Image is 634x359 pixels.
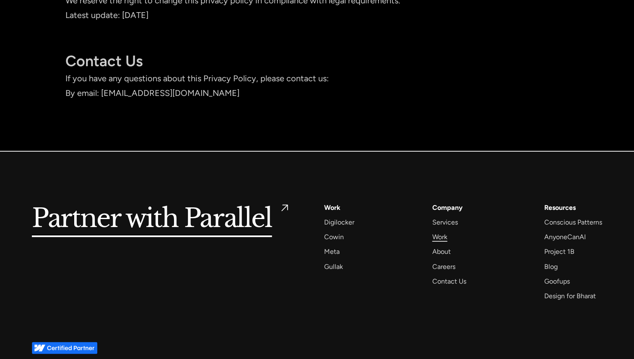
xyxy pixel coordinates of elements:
p: Latest update: [DATE] [65,8,569,23]
div: Resources [544,202,576,213]
a: Project 1B [544,246,574,257]
a: Design for Bharat [544,290,596,302]
strong: Contact Us [65,52,143,70]
p: If you have any questions about this Privacy Policy, please contact us: [65,71,569,86]
a: Cowin [324,231,344,243]
a: Meta [324,246,340,257]
a: Work [324,202,340,213]
a: Goofups [544,276,570,287]
a: Digilocker [324,217,354,228]
a: Work [432,231,447,243]
h5: Partner with Parallel [32,202,272,236]
a: Gullak [324,261,343,272]
a: Careers [432,261,455,272]
a: Blog [544,261,558,272]
a: Contact Us [432,276,466,287]
a: Company [432,202,463,213]
a: Partner with Parallel [32,202,291,236]
a: Services [432,217,458,228]
a: AnyoneCanAI [544,231,586,243]
a: About [432,246,451,257]
p: By email: [EMAIL_ADDRESS][DOMAIN_NAME] [65,86,569,101]
a: Conscious Patterns [544,217,602,228]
